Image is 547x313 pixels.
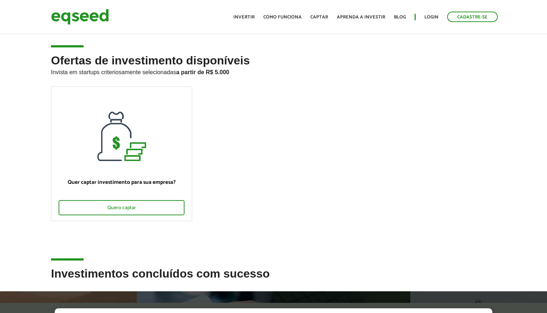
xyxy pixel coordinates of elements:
a: Captar [310,15,328,20]
a: INVERTIR [233,15,255,20]
a: Quer captar investimento para sua empresa? Quero captar [51,86,192,221]
h2: Ofertas de investimento disponíveis [51,54,496,86]
a: Cadastre-se [447,12,498,22]
a: Aprenda a investir [337,15,385,20]
p: Quer captar investimento para sua empresa? [59,179,185,186]
p: Invista em startups criteriosamente selecionadas [51,67,496,76]
img: EqSeed [51,7,109,26]
div: Quero captar [59,200,185,215]
a: Login [424,15,438,20]
a: Como funciona [263,15,302,20]
strong: a partir de R$ 5.000 [176,69,229,75]
h2: Investimentos concluídos com sucesso [51,267,496,291]
a: Blog [394,15,406,20]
